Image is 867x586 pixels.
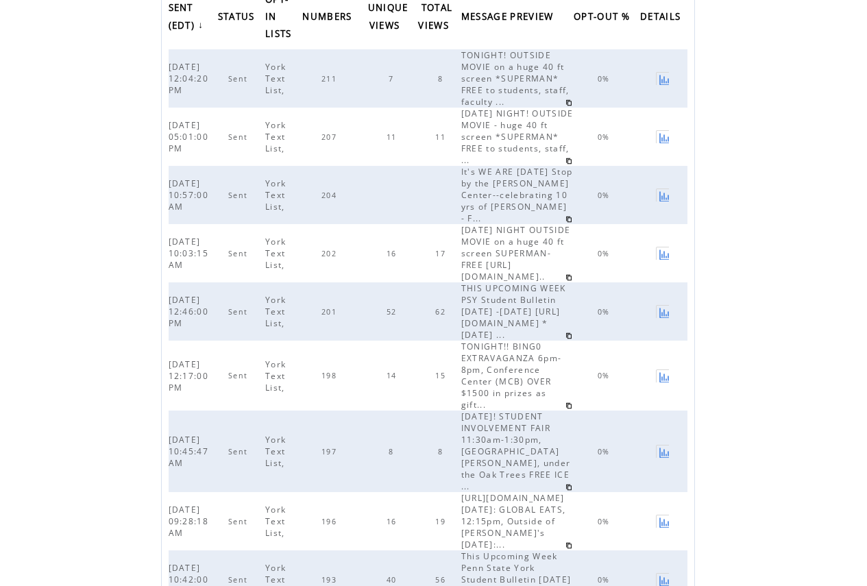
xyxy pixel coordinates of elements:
span: 7 [389,74,397,84]
span: Sent [228,575,251,585]
span: [DATE]! STUDENT INVOLVEMENT FAIR 11:30am-1:30pm, [GEOGRAPHIC_DATA][PERSON_NAME], under the Oak Tr... [461,411,571,492]
span: [DATE] NIGHT OUTSIDE MOVIE on a huge 40 ft screen SUPERMAN- FREE [URL][DOMAIN_NAME].. [461,224,571,282]
span: 0% [598,371,613,380]
span: [DATE] NIGHT! OUTSIDE MOVIE - huge 40 ft screen *SUPERMAN* FREE to students, staff, ... [461,108,574,166]
span: 198 [321,371,340,380]
span: York Text List, [265,358,289,393]
span: [DATE] 05:01:00 PM [169,119,209,154]
span: 8 [438,74,446,84]
span: 0% [598,132,613,142]
span: [DATE] 12:04:20 PM [169,61,209,96]
span: 0% [598,74,613,84]
span: OPT-OUT % [574,7,633,29]
span: York Text List, [265,434,289,469]
span: THIS UPCOMING WEEK PSY Student Bulletin [DATE] -[DATE] [URL][DOMAIN_NAME] *[DATE] ... [461,282,566,341]
span: York Text List, [265,119,289,154]
span: 8 [389,447,397,456]
a: NUMBERS [302,7,358,29]
span: 207 [321,132,340,142]
span: York Text List, [265,236,289,271]
span: Sent [228,191,251,200]
span: STATUS [218,7,258,29]
span: 14 [387,371,400,380]
a: MESSAGE PREVIEW [461,7,561,29]
span: 0% [598,249,613,258]
span: 197 [321,447,340,456]
span: 0% [598,447,613,456]
span: 62 [435,307,449,317]
span: [DATE] 12:46:00 PM [169,294,209,329]
span: 196 [321,517,340,526]
span: 15 [435,371,449,380]
span: 16 [387,249,400,258]
span: [DATE] 09:28:18 AM [169,504,209,539]
span: York Text List, [265,294,289,329]
span: 16 [387,517,400,526]
span: 201 [321,307,340,317]
span: It's WE ARE [DATE] Stop by the [PERSON_NAME] Center--celebrating 10 yrs of [PERSON_NAME] - F... [461,166,573,224]
span: DETAILS [640,7,684,29]
span: York Text List, [265,178,289,212]
span: 19 [435,517,449,526]
span: NUMBERS [302,7,355,29]
span: 193 [321,575,340,585]
span: York Text List, [265,504,289,539]
span: Sent [228,74,251,84]
span: TONIGHT!! BING0 EXTRAVAGANZA 6pm-8pm, Conference Center (MCB) OVER $1500 in prizes as gift... [461,341,562,411]
span: 0% [598,191,613,200]
a: OPT-OUT % [574,7,637,29]
span: 204 [321,191,340,200]
span: MESSAGE PREVIEW [461,7,557,29]
span: 0% [598,575,613,585]
span: 211 [321,74,340,84]
span: Sent [228,249,251,258]
span: [DATE] 10:03:15 AM [169,236,209,271]
span: 11 [435,132,449,142]
span: York Text List, [265,61,289,96]
span: [DATE] 10:57:00 AM [169,178,209,212]
span: 0% [598,517,613,526]
span: Sent [228,517,251,526]
span: Sent [228,371,251,380]
span: Sent [228,307,251,317]
span: [DATE] 12:17:00 PM [169,358,209,393]
span: 17 [435,249,449,258]
span: 11 [387,132,400,142]
span: 52 [387,307,400,317]
span: TONIGHT! OUTSIDE MOVIE on a huge 40 ft screen *SUPERMAN* FREE to students, staff, faculty ... [461,49,570,108]
span: 0% [598,307,613,317]
span: Sent [228,132,251,142]
span: 8 [438,447,446,456]
a: STATUS [218,7,262,29]
span: Sent [228,447,251,456]
span: 202 [321,249,340,258]
span: 40 [387,575,400,585]
span: [URL][DOMAIN_NAME] [DATE]: GLOBAL EATS, 12:15pm, Outside of [PERSON_NAME]'s [DATE]:... [461,492,566,550]
span: [DATE] 10:45:47 AM [169,434,209,469]
span: 56 [435,575,449,585]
